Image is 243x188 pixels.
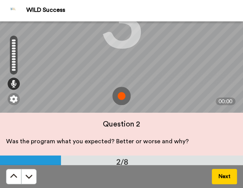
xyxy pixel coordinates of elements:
[4,2,22,20] img: Profile Image
[26,6,243,14] div: WILD Success
[10,95,18,103] img: ic_gear.svg
[216,97,235,105] div: 00:00
[212,169,237,184] button: Next
[6,119,237,130] h4: Question 2
[104,156,141,167] div: 2/8
[112,87,131,105] img: ic_record_start.svg
[6,138,189,144] span: Was the program what you expected? Better or worse and why?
